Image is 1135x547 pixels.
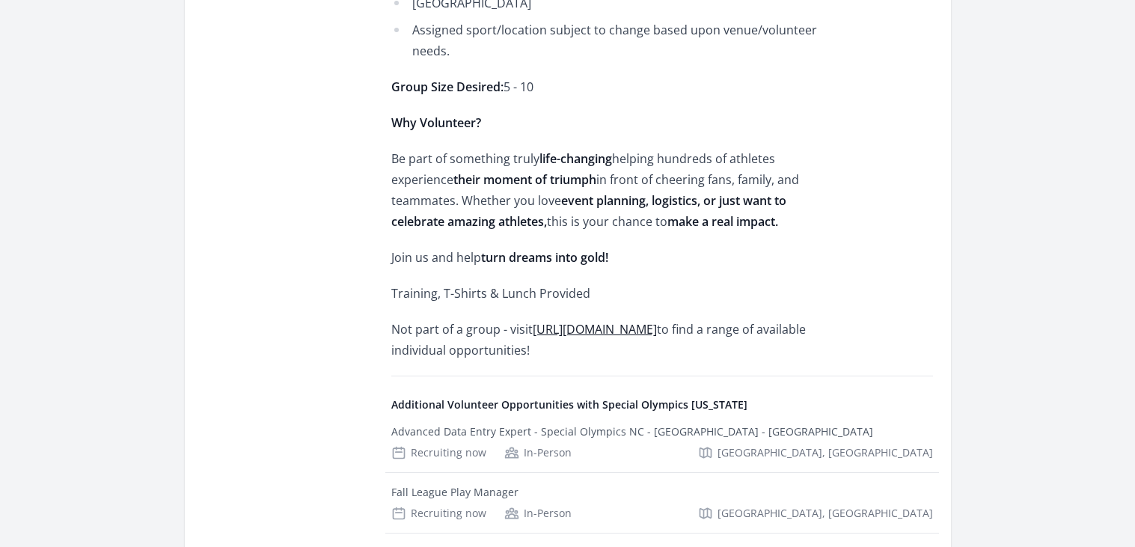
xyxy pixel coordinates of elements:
[453,171,596,188] strong: their moment of triumph
[504,506,572,521] div: In-Person
[391,19,829,61] li: Assigned sport/location subject to change based upon venue/volunteer needs.
[391,148,829,232] p: Be part of something truly helping hundreds of athletes experience in front of cheering fans, fam...
[385,412,939,472] a: Advanced Data Entry Expert - Special Olympics NC - [GEOGRAPHIC_DATA] - [GEOGRAPHIC_DATA] Recruiti...
[718,445,933,460] span: [GEOGRAPHIC_DATA], [GEOGRAPHIC_DATA]
[385,473,939,533] a: Fall League Play Manager Recruiting now In-Person [GEOGRAPHIC_DATA], [GEOGRAPHIC_DATA]
[391,424,873,439] div: Advanced Data Entry Expert - Special Olympics NC - [GEOGRAPHIC_DATA] - [GEOGRAPHIC_DATA]
[391,445,486,460] div: Recruiting now
[539,150,612,167] strong: life-changing
[504,445,572,460] div: In-Person
[718,506,933,521] span: [GEOGRAPHIC_DATA], [GEOGRAPHIC_DATA]
[391,283,829,304] p: Training, T-Shirts & Lunch Provided
[391,319,829,361] p: Not part of a group - visit to find a range of available individual opportunities!
[391,247,829,268] p: Join us and help
[391,506,486,521] div: Recruiting now
[533,321,657,337] a: [URL][DOMAIN_NAME]
[667,213,778,230] strong: make a real impact.
[391,79,504,95] strong: Group Size Desired:
[391,114,481,131] strong: Why Volunteer?
[391,76,829,97] p: 5 - 10
[391,397,933,412] h4: Additional Volunteer Opportunities with Special Olympics [US_STATE]
[391,485,518,500] div: Fall League Play Manager
[481,249,608,266] strong: turn dreams into gold!
[391,192,786,230] strong: event planning, logistics, or just want to celebrate amazing athletes,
